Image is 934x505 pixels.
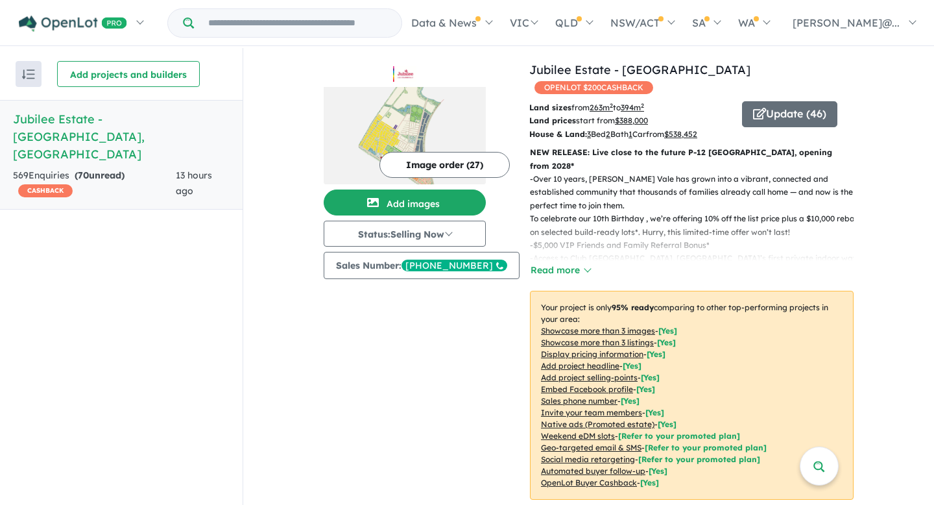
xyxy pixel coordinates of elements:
[529,128,732,141] p: Bed Bath Car from
[615,116,648,125] u: $ 388,000
[529,116,576,125] b: Land prices
[541,443,641,452] u: Geo-targeted email & SMS
[623,361,641,371] span: [ Yes ]
[13,168,176,199] div: 569 Enquir ies
[197,9,399,37] input: Try estate name, suburb, builder or developer
[645,408,664,417] span: [ Yes ]
[606,129,610,139] u: 2
[641,373,660,382] span: [ Yes ]
[530,263,591,278] button: Read more
[541,373,638,382] u: Add project selling-points
[541,419,654,429] u: Native ads (Promoted estate)
[379,152,510,178] button: Image order (27)
[541,396,617,406] u: Sales phone number
[613,103,644,112] span: to
[324,190,486,216] button: Add images
[530,146,854,173] p: NEW RELEASE: Live close to the future P-12 [GEOGRAPHIC_DATA], opening from 2028*
[541,349,643,359] u: Display pricing information
[534,81,653,94] span: OPENLOT $ 200 CASHBACK
[13,110,230,163] h5: Jubilee Estate - [GEOGRAPHIC_DATA] , [GEOGRAPHIC_DATA]
[645,443,767,452] span: [Refer to your promoted plan]
[541,338,654,347] u: Showcase more than 3 listings
[649,466,667,476] span: [Yes]
[541,408,642,417] u: Invite your team members
[664,129,697,139] u: $ 538,452
[640,478,659,487] span: [Yes]
[530,173,864,239] p: - Over 10 years, [PERSON_NAME] Vale has grown into a vibrant, connected and established community...
[541,454,635,464] u: Social media retargeting
[529,103,571,112] b: Land sizes
[57,61,200,87] button: Add projects and builders
[541,431,615,441] u: Weekend eDM slots
[629,129,632,139] u: 1
[324,252,520,279] button: Sales Number:[PHONE_NUMBER]
[529,114,732,127] p: start from
[541,326,655,336] u: Showcase more than 3 images
[529,129,587,139] b: House & Land:
[658,419,677,429] span: [Yes]
[329,66,481,82] img: Jubilee Estate - Wyndham Vale Logo
[610,102,613,109] sup: 2
[590,103,613,112] u: 263 m
[530,252,864,291] p: - Access to Club [GEOGRAPHIC_DATA], [GEOGRAPHIC_DATA]’s first private indoor water park which fea...
[176,169,212,197] span: 13 hours ago
[793,16,900,29] span: [PERSON_NAME]@...
[636,384,655,394] span: [ Yes ]
[22,69,35,79] img: sort.svg
[19,16,127,32] img: Openlot PRO Logo White
[78,169,89,181] span: 70
[641,102,644,109] sup: 2
[529,62,750,77] a: Jubilee Estate - [GEOGRAPHIC_DATA]
[530,291,854,500] p: Your project is only comparing to other top-performing projects in your area: - - - - - - - - - -...
[587,129,591,139] u: 3
[324,221,486,247] button: Status:Selling Now
[530,239,864,252] p: - $5,000 VIP Friends and Family Referral Bonus*
[618,431,740,441] span: [Refer to your promoted plan]
[621,103,644,112] u: 394 m
[657,338,676,347] span: [ Yes ]
[638,454,760,464] span: [Refer to your promoted plan]
[647,349,665,359] span: [ Yes ]
[541,466,645,476] u: Automated buyer follow-up
[541,361,619,371] u: Add project headline
[742,101,837,127] button: Update (46)
[541,384,633,394] u: Embed Facebook profile
[324,61,486,184] a: Jubilee Estate - Wyndham Vale LogoJubilee Estate - Wyndham Vale
[324,87,486,184] img: Jubilee Estate - Wyndham Vale
[612,302,654,312] b: 95 % ready
[18,184,73,197] span: CASHBACK
[658,326,677,336] span: [ Yes ]
[621,396,640,406] span: [ Yes ]
[529,101,732,114] p: from
[75,169,125,181] strong: ( unread)
[401,260,507,271] div: [PHONE_NUMBER]
[541,478,637,487] u: OpenLot Buyer Cashback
